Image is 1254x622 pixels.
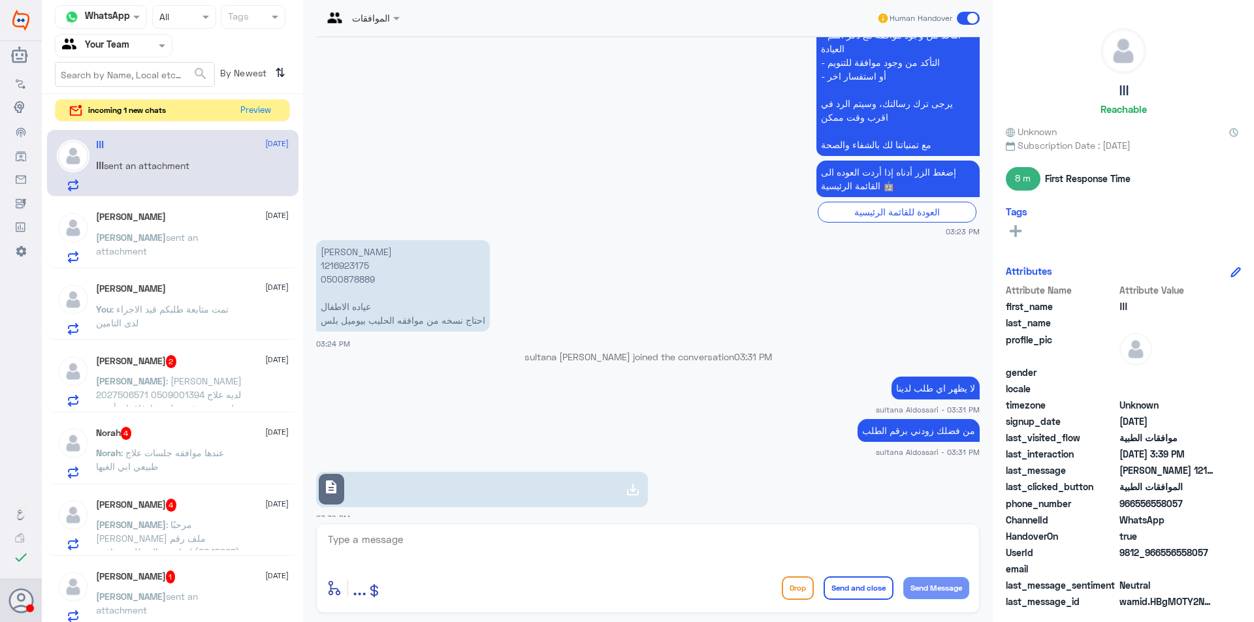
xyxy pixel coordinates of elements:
[96,140,104,151] h5: ااا
[1006,138,1241,152] span: Subscription Date : [DATE]
[96,570,176,583] h5: Mahmoud Abdellah
[88,104,166,116] span: incoming 1 new chats
[96,160,104,171] span: ااا
[166,570,176,583] span: 1
[265,570,289,582] span: [DATE]
[1006,546,1117,559] span: UserId
[62,7,82,27] img: whatsapp.png
[1119,398,1214,412] span: Unknown
[1006,333,1117,363] span: profile_pic
[316,514,350,522] span: 03:39 PM
[1006,431,1117,444] span: last_visited_flow
[1119,300,1214,313] span: ااا
[96,355,177,368] h5: Abdullah Nassar
[96,519,166,530] span: [PERSON_NAME]
[96,283,166,294] h5: Abdullah abdulaziz
[96,519,240,599] span: : مرحبًا [PERSON_NAME] ملف رقم (2045268) لمتابعة حاله طلب موافقة التأمين و الرد على استفساراتكم ن...
[353,576,366,599] span: ...
[782,576,814,600] button: Drop
[96,499,177,512] h5: sara
[1006,283,1117,297] span: Attribute Name
[13,550,29,565] i: check
[316,339,350,348] span: 03:24 PM
[1119,513,1214,527] span: 2
[1006,529,1117,543] span: HandoverOn
[1119,333,1152,365] img: defaultAdmin.png
[265,354,289,365] span: [DATE]
[96,427,132,440] h5: Norah
[265,281,289,293] span: [DATE]
[1006,206,1027,217] h6: Tags
[903,577,969,599] button: Send Message
[316,240,490,332] p: 7/10/2025, 3:24 PM
[265,498,289,510] span: [DATE]
[8,588,33,613] button: Avatar
[1119,84,1129,99] h5: ااا
[104,160,189,171] span: sent an attachment
[234,100,276,121] button: Preview
[57,355,89,388] img: defaultAdmin.png
[1119,529,1214,543] span: true
[275,62,285,84] i: ⇅
[1119,414,1214,428] span: 2025-04-15T16:25:07.433Z
[824,576,893,600] button: Send and close
[56,63,214,86] input: Search by Name, Local etc…
[265,138,289,149] span: [DATE]
[226,9,249,26] div: Tags
[1045,172,1131,185] span: First Response Time
[1119,447,1214,461] span: 2025-10-07T12:39:57.5012445Z
[193,63,208,85] button: search
[1119,578,1214,592] span: 0
[57,570,89,603] img: defaultAdmin.png
[57,499,89,531] img: defaultAdmin.png
[1101,29,1146,73] img: defaultAdmin.png
[1006,398,1117,412] span: timezone
[1006,316,1117,330] span: last_name
[323,479,339,495] span: description
[1101,103,1147,115] h6: Reachable
[946,226,980,237] span: 03:23 PM
[1119,546,1214,559] span: 9812_966556558057
[96,375,166,386] span: [PERSON_NAME]
[1119,480,1214,493] span: الموافقات الطبية
[265,210,289,221] span: [DATE]
[1006,382,1117,396] span: locale
[96,447,121,458] span: Norah
[1119,431,1214,444] span: موافقات الطبية
[316,350,980,364] p: sultana [PERSON_NAME] joined the conversation
[316,472,648,507] a: description
[1119,283,1214,297] span: Attribute Value
[1119,497,1214,510] span: 966556558057
[265,426,289,438] span: [DATE]
[734,351,772,362] span: 03:31 PM
[96,232,198,257] span: sent an attachment
[96,375,242,537] span: : [PERSON_NAME] 2027506571 0509001394 لديه علاج طبيعي ومرفوض لعدم إرفاق اي أشعة او تقارير أنا عام...
[57,427,89,459] img: defaultAdmin.png
[1119,365,1214,379] span: null
[816,161,980,197] p: 7/10/2025, 3:23 PM
[1006,365,1117,379] span: gender
[1006,578,1117,592] span: last_message_sentiment
[96,303,229,328] span: : تمت متابعة طلبكم قيد الاجراء لدى التامين
[96,211,166,223] h5: ҒāЋđ
[62,36,82,55] img: yourTeam.svg
[57,283,89,316] img: defaultAdmin.png
[12,10,29,31] img: Widebot Logo
[1006,447,1117,461] span: last_interaction
[892,377,980,399] p: 7/10/2025, 3:31 PM
[1119,562,1214,576] span: null
[1006,125,1057,138] span: Unknown
[166,499,177,512] span: 4
[215,62,270,88] span: By Newest
[96,303,112,315] span: You
[1119,463,1214,477] span: تالا علي ال عبيد 1216923175 0500878889 عياده الاطفال احتاج نسخه من موافقه الحليب بيوميل بلس
[890,12,952,24] span: Human Handover
[1006,300,1117,313] span: first_name
[353,573,366,602] button: ...
[1006,265,1052,277] h6: Attributes
[818,202,976,222] div: العودة للقائمة الرئيسية
[1006,480,1117,493] span: last_clicked_button
[1006,167,1040,191] span: 8 m
[1006,414,1117,428] span: signup_date
[1119,595,1214,608] span: wamid.HBgMOTY2NTU2NTU4MDU3FQIAEhgUMkE4MURENUY5QzFENjMwMkJEQjcA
